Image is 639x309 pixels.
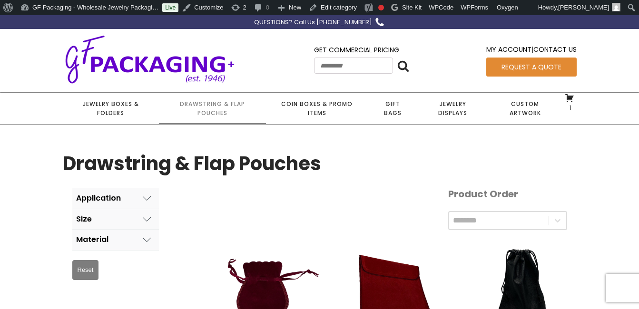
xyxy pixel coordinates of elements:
[368,93,417,124] a: Gift Bags
[488,93,562,124] a: Custom Artwork
[63,33,237,85] img: GF Packaging + - Established 1946
[558,4,609,11] span: [PERSON_NAME]
[567,104,571,112] span: 1
[565,93,574,111] a: 1
[402,4,422,11] span: Site Kit
[72,188,159,209] button: Application
[159,93,266,124] a: Drawstring & Flap Pouches
[486,44,577,57] div: |
[76,235,108,244] div: Material
[63,148,321,179] h1: Drawstring & Flap Pouches
[314,45,399,55] a: Get Commercial Pricing
[72,209,159,230] button: Size
[486,45,531,54] a: My Account
[254,18,372,28] div: QUESTIONS? Call Us [PHONE_NUMBER]
[162,3,178,12] a: Live
[76,194,121,203] div: Application
[417,93,488,124] a: Jewelry Displays
[486,58,577,77] a: Request a Quote
[72,230,159,250] button: Material
[266,93,368,124] a: Coin Boxes & Promo Items
[76,215,92,223] div: Size
[533,45,577,54] a: Contact Us
[378,5,384,10] div: Needs improvement
[63,93,159,124] a: Jewelry Boxes & Folders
